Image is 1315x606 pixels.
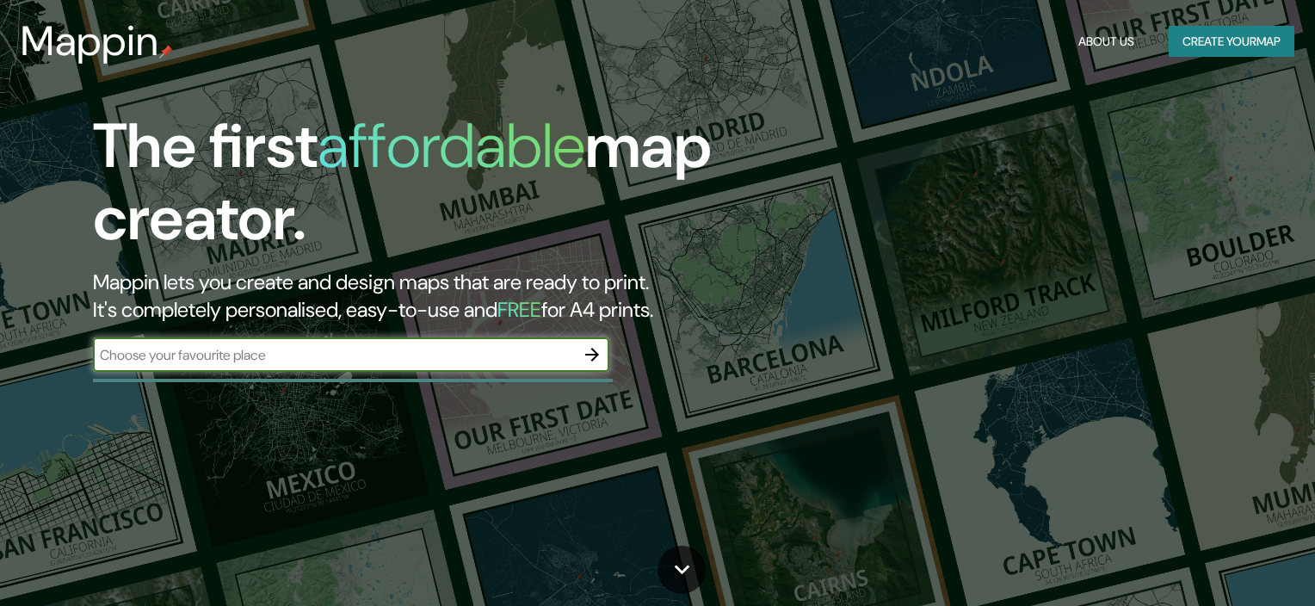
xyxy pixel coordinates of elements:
h5: FREE [497,296,541,323]
input: Choose your favourite place [93,345,575,365]
button: About Us [1071,26,1141,58]
button: Create yourmap [1169,26,1294,58]
h3: Mappin [21,17,159,65]
h1: The first map creator. [93,110,750,269]
h2: Mappin lets you create and design maps that are ready to print. It's completely personalised, eas... [93,269,750,324]
img: mappin-pin [159,45,173,59]
h1: affordable [318,106,585,186]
